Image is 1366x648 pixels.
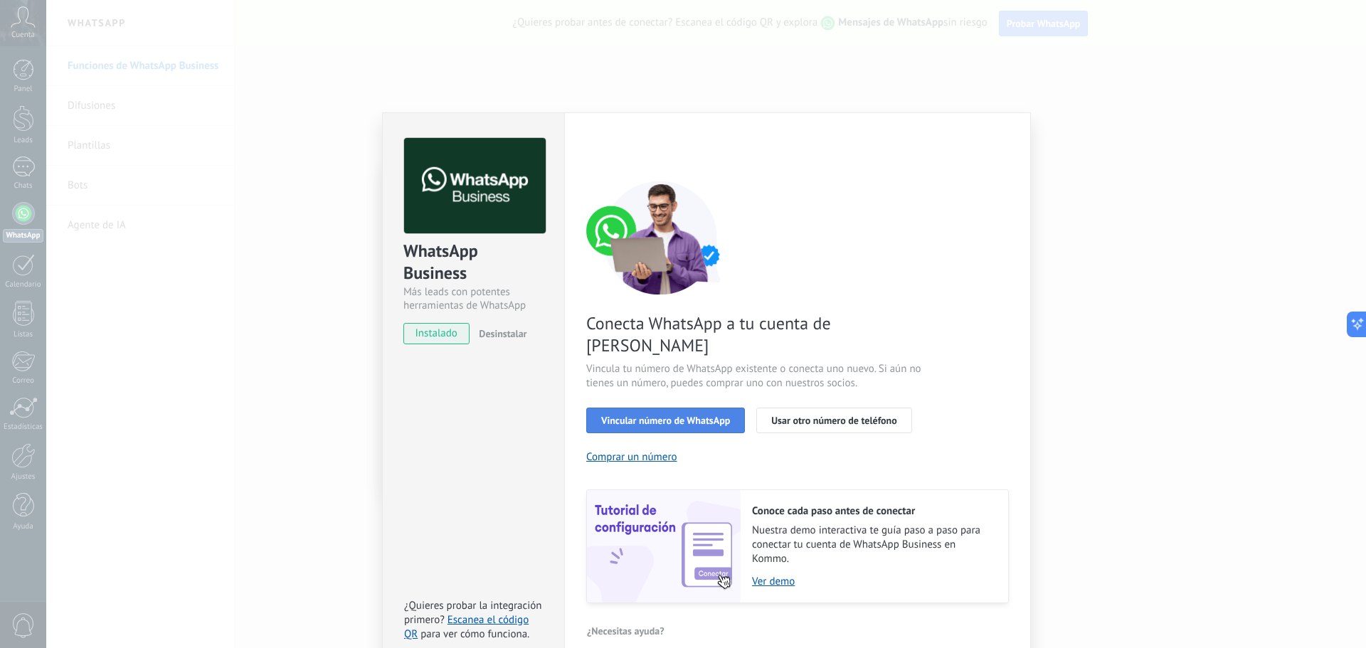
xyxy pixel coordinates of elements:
button: Desinstalar [473,323,526,344]
span: para ver cómo funciona. [420,627,529,641]
img: connect number [586,181,736,294]
span: instalado [404,323,469,344]
a: Escanea el código QR [404,613,529,641]
span: Vincula tu número de WhatsApp existente o conecta uno nuevo. Si aún no tienes un número, puedes c... [586,362,925,391]
span: Vincular número de WhatsApp [601,415,730,425]
a: Ver demo [752,575,994,588]
span: Desinstalar [479,327,526,340]
span: ¿Necesitas ayuda? [587,626,665,636]
div: Más leads con potentes herramientas de WhatsApp [403,285,544,312]
h2: Conoce cada paso antes de conectar [752,504,994,518]
img: logo_main.png [404,138,546,234]
button: Vincular número de WhatsApp [586,408,745,433]
button: Usar otro número de teléfono [756,408,911,433]
span: Nuestra demo interactiva te guía paso a paso para conectar tu cuenta de WhatsApp Business en Kommo. [752,524,994,566]
span: Conecta WhatsApp a tu cuenta de [PERSON_NAME] [586,312,925,356]
span: Usar otro número de teléfono [771,415,896,425]
div: WhatsApp Business [403,240,544,285]
span: ¿Quieres probar la integración primero? [404,599,542,627]
button: ¿Necesitas ayuda? [586,620,665,642]
button: Comprar un número [586,450,677,464]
